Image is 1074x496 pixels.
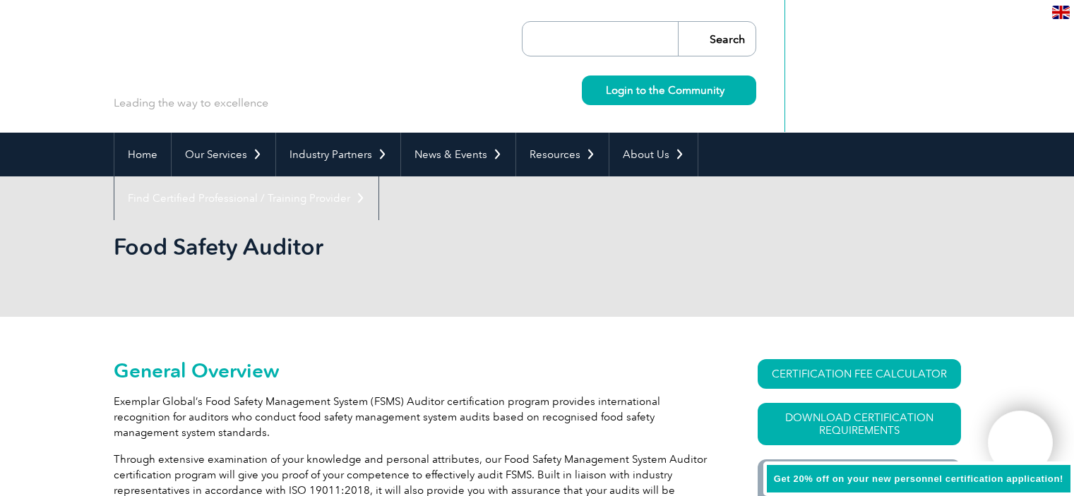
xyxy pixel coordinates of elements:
img: svg+xml;nitro-empty-id=MzcxOjIyMw==-1;base64,PHN2ZyB2aWV3Qm94PSIwIDAgMTEgMTEiIHdpZHRoPSIxMSIgaGVp... [724,86,732,94]
a: CERTIFICATION FEE CALCULATOR [758,359,961,389]
a: Find Certified Professional / Training Provider [114,176,378,220]
p: Exemplar Global’s Food Safety Management System (FSMS) Auditor certification program provides int... [114,394,707,440]
img: en [1052,6,1070,19]
h2: General Overview [114,359,707,382]
a: Our Services [172,133,275,176]
input: Search [678,22,756,56]
span: Get 20% off on your new personnel certification application! [774,473,1063,484]
p: Leading the way to excellence [114,95,268,111]
h1: Food Safety Auditor [114,233,656,260]
a: Resources [516,133,609,176]
a: Industry Partners [276,133,400,176]
a: News & Events [401,133,515,176]
a: Login to the Community [582,75,756,105]
a: Home [114,133,171,176]
a: Download Certification Requirements [758,403,961,445]
img: svg+xml;nitro-empty-id=MTMyMjoxMTY=-1;base64,PHN2ZyB2aWV3Qm94PSIwIDAgNDAwIDQwMCIgd2lkdGg9IjQwMCIg... [1003,425,1038,461]
a: About Us [609,133,698,176]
